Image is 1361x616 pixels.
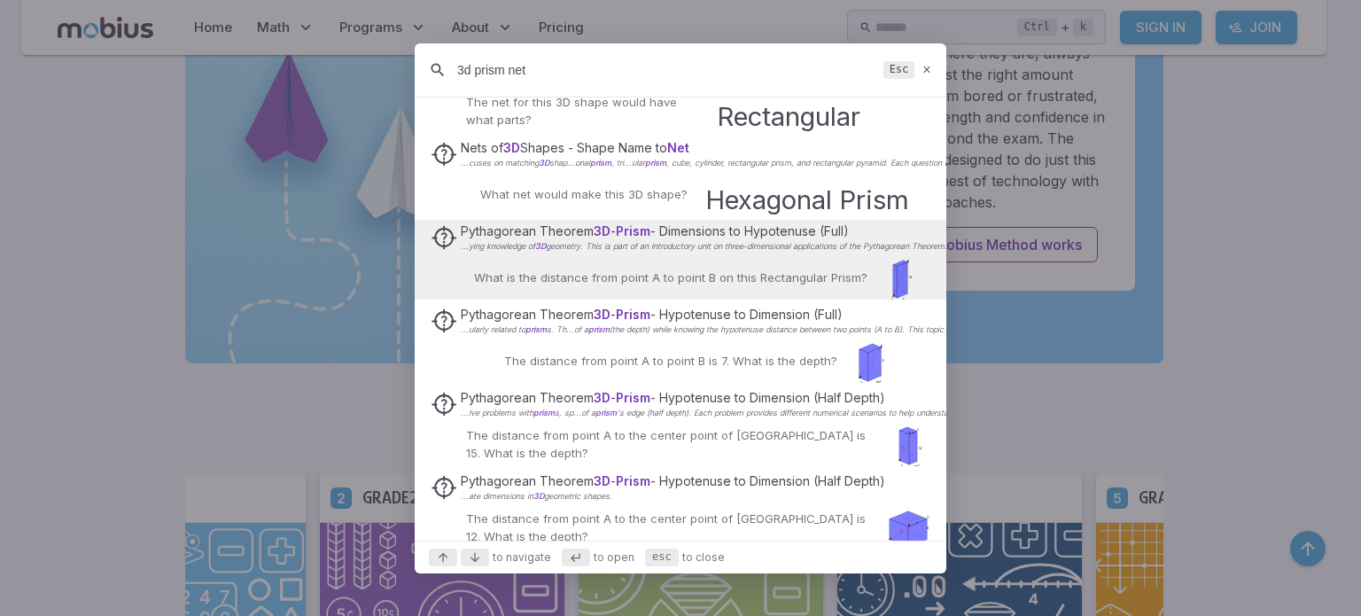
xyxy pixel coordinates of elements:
[890,536,891,540] text: A
[461,223,611,238] span: Pythagorean Theorem
[493,550,551,565] span: to navigate
[594,550,634,565] span: to open
[682,550,725,565] span: to close
[859,375,861,378] text: A
[903,297,905,300] text: 5
[594,223,611,238] span: 3D
[594,390,611,405] span: 3D
[503,140,520,155] span: 3D
[555,408,617,417] span: s, sp...of a
[533,491,544,501] span: 3D
[907,259,909,262] text: B
[480,186,688,204] p: What net would make this 3D shape?
[461,472,885,490] p: - Hypotenuse to Dimension (Half Depth)
[616,307,650,322] span: Prism
[918,446,922,449] text: 14
[893,293,895,297] text: A
[474,269,867,287] p: What is the distance from point A to point B on this Rectangular Prism?
[908,275,912,278] text: 14
[909,432,911,435] text: B
[461,241,546,251] span: ...ying knowledge of
[875,380,882,384] text: d=?
[461,408,555,417] span: ...lve problems with
[883,359,884,363] text: 6
[525,324,547,334] span: prism
[504,353,837,370] p: The distance from point A to point B is 7. What is the depth?
[860,381,862,385] text: 2
[645,158,666,168] span: prism
[616,223,650,238] span: Prism
[461,222,947,240] p: - Dimensions to Hypotenuse (Full)
[595,408,617,417] span: prism
[645,549,679,566] kbd: esc
[461,491,544,501] span: ...ate dimensions in
[611,390,650,405] span: -
[611,223,650,238] span: -
[415,97,946,541] div: Suggestions
[461,307,611,322] span: Pythagorean Theorem
[535,241,546,251] span: 3D
[899,530,903,534] text: 12
[466,427,875,463] p: The distance from point A to the center point of [GEOGRAPHIC_DATA] is 15. What is the depth?
[616,473,650,488] span: Prism
[667,140,689,155] span: Net
[616,390,650,405] span: Prism
[520,140,689,155] span: Shapes - Shape Name to
[466,511,875,546] p: The distance from point A to the center point of [GEOGRAPHIC_DATA] is 12. What is the depth?
[549,158,611,168] span: shap...onal
[927,526,929,530] text: 8
[539,158,549,168] span: 3D
[611,307,650,322] span: -
[891,298,893,301] text: 2
[611,473,650,488] span: -
[594,473,611,488] span: 3D
[533,408,555,417] span: prism
[590,158,611,168] span: prism
[461,242,947,251] p: geometry. This is part of an introductory unit on three-dimensional applications of the Pythagore...
[914,464,920,468] text: d=?
[461,390,611,405] span: Pythagorean Theorem
[901,446,905,449] text: 15
[461,140,520,155] span: Nets of
[901,464,903,467] text: 5
[871,363,873,367] text: 7
[461,324,547,334] span: ...ularly related to
[899,457,901,461] text: A
[588,324,610,334] span: prism
[461,158,549,168] span: ...cuses on matching
[611,158,666,168] span: , tri...ular
[594,307,611,322] span: 3D
[461,492,885,501] p: geometric shapes.
[466,94,699,129] p: The net for this 3D shape would have what parts?
[881,344,883,347] text: B
[705,181,909,220] h3: Hexagonal Prism
[717,97,923,175] h3: Rectangular Pyramid
[883,61,914,79] kbd: Esc
[908,524,910,527] text: B
[461,473,611,488] span: Pythagorean Theorem
[927,516,929,519] text: C
[917,428,920,432] text: C
[547,324,610,334] span: s. Th...of a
